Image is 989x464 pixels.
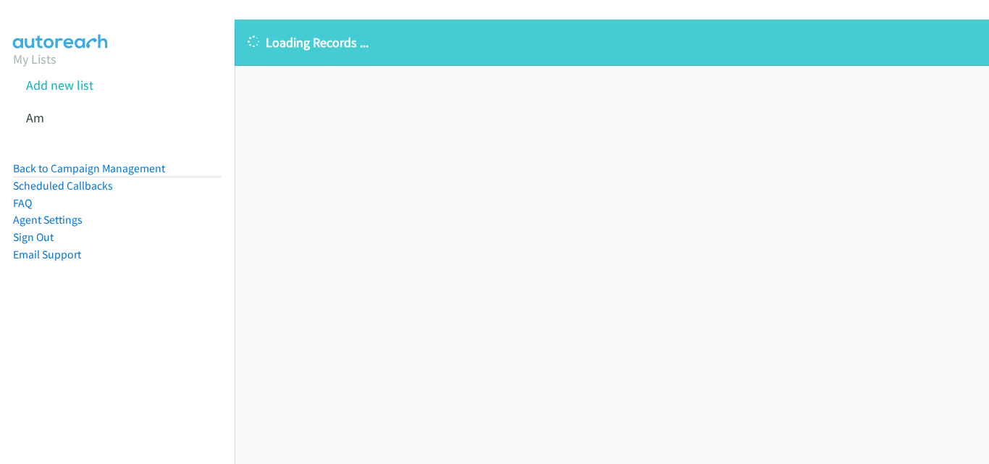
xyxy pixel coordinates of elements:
a: Add new list [26,77,93,93]
p: Loading Records ... [248,33,976,52]
a: Email Support [13,248,81,261]
a: Agent Settings [13,213,83,227]
a: Back to Campaign Management [13,161,165,175]
a: My Lists [13,51,56,67]
a: Scheduled Callbacks [13,179,113,193]
a: FAQ [13,196,32,210]
a: Sign Out [13,230,54,244]
a: Am [26,109,44,126]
